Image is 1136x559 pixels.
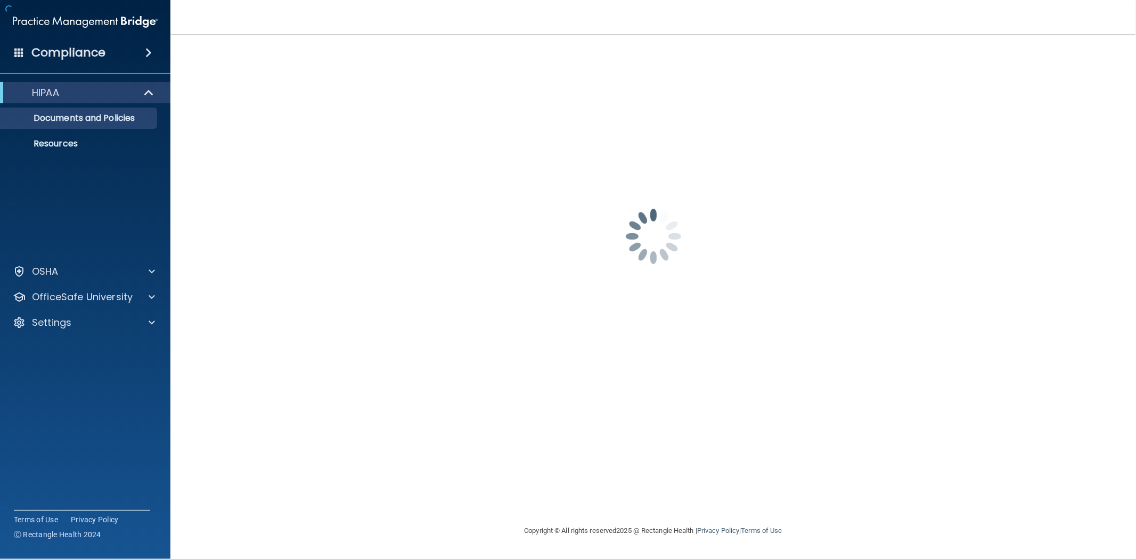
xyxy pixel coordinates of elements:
[600,183,707,290] img: spinner.e123f6fc.gif
[13,316,155,329] a: Settings
[13,11,158,32] img: PMB logo
[32,291,133,303] p: OfficeSafe University
[14,514,58,525] a: Terms of Use
[7,138,152,149] p: Resources
[13,86,154,99] a: HIPAA
[13,265,155,278] a: OSHA
[459,514,848,548] div: Copyright © All rights reserved 2025 @ Rectangle Health | |
[71,514,119,525] a: Privacy Policy
[7,113,152,124] p: Documents and Policies
[697,527,739,535] a: Privacy Policy
[13,291,155,303] a: OfficeSafe University
[31,45,105,60] h4: Compliance
[32,316,71,329] p: Settings
[14,529,101,540] span: Ⓒ Rectangle Health 2024
[741,527,782,535] a: Terms of Use
[32,265,59,278] p: OSHA
[32,86,59,99] p: HIPAA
